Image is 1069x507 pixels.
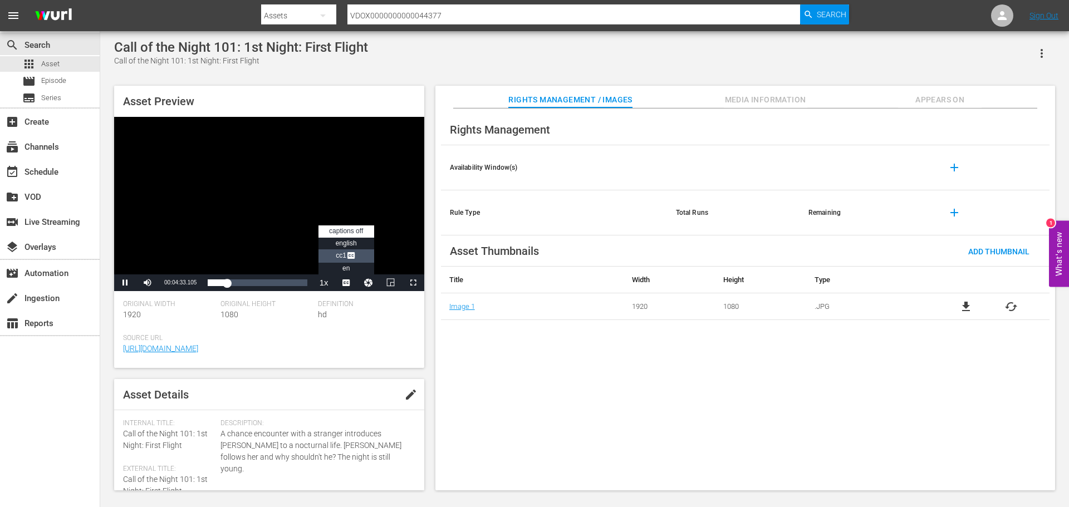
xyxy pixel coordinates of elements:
span: Original Width [123,300,215,309]
span: Original Height [220,300,312,309]
span: Media Information [724,93,807,107]
a: [URL][DOMAIN_NAME] [123,344,198,353]
a: file_download [959,300,973,313]
span: Live Streaming [6,215,19,229]
span: Episode [22,75,36,88]
td: 1080 [715,293,806,320]
span: Search [817,4,846,24]
span: A chance encounter with a stranger introduces [PERSON_NAME] to a nocturnal life. [PERSON_NAME] fo... [220,428,410,475]
div: Progress Bar [208,279,307,286]
span: VOD [6,190,19,204]
span: Search [6,38,19,52]
button: Pause [114,274,136,291]
span: Rights Management / Images [508,93,632,107]
th: Title [441,267,624,293]
button: cached [1004,300,1018,313]
button: add [941,199,968,226]
span: Asset Preview [123,95,194,108]
span: 1080 [220,310,238,319]
span: Create [6,115,19,129]
span: External Title: [123,465,215,474]
div: 1 [1046,218,1055,227]
span: add [948,161,961,174]
button: Jump To Time [357,274,380,291]
span: Internal Title: [123,419,215,428]
span: Reports [6,317,19,330]
button: Add Thumbnail [959,241,1038,261]
span: hd [318,310,327,319]
span: Overlays [6,240,19,254]
span: Asset [22,57,36,71]
span: Asset Details [123,388,189,401]
button: Search [800,4,849,24]
span: Call of the Night 101: 1st Night: First Flight [123,429,208,450]
td: 1920 [624,293,715,320]
th: Type [806,267,928,293]
button: Picture-in-Picture [380,274,402,291]
span: Asset Thumbnails [450,244,539,258]
th: Availability Window(s) [441,145,667,190]
th: Rule Type [441,190,667,235]
button: Captions [335,274,357,291]
span: edit [404,388,418,401]
span: Rights Management [450,123,550,136]
button: Playback Rate [313,274,335,291]
button: Mute [136,274,159,291]
span: Episode [41,75,66,86]
span: en [342,264,350,272]
span: add [948,206,961,219]
th: Remaining [800,190,932,235]
th: Width [624,267,715,293]
span: Schedule [6,165,19,179]
span: Series [41,92,61,104]
span: menu [7,9,20,22]
span: Appears On [898,93,982,107]
th: Height [715,267,806,293]
a: Image 1 [449,302,475,311]
span: english [336,239,357,247]
div: Call of the Night 101: 1st Night: First Flight [114,40,368,55]
span: Source Url [123,334,410,343]
a: Sign Out [1029,11,1058,20]
button: Fullscreen [402,274,424,291]
span: CC1 [336,252,356,259]
span: Ingestion [6,292,19,305]
span: Series [22,91,36,105]
th: Total Runs [667,190,800,235]
span: 1920 [123,310,141,319]
span: Description: [220,419,410,428]
span: captions off [329,227,363,235]
span: Add Thumbnail [959,247,1038,256]
div: Video Player [114,117,424,291]
span: Automation [6,267,19,280]
span: Asset [41,58,60,70]
span: Channels [6,140,19,154]
button: edit [398,381,424,408]
button: Open Feedback Widget [1049,220,1069,287]
div: Call of the Night 101: 1st Night: First Flight [114,55,368,67]
img: ans4CAIJ8jUAAAAAAAAAAAAAAAAAAAAAAAAgQb4GAAAAAAAAAAAAAAAAAAAAAAAAJMjXAAAAAAAAAAAAAAAAAAAAAAAAgAT5G... [27,3,80,29]
span: Call of the Night 101: 1st Night: First Flight [123,475,208,495]
span: Definition [318,300,410,309]
button: add [941,154,968,181]
td: .JPG [806,293,928,320]
span: 00:04:33.105 [164,279,197,286]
